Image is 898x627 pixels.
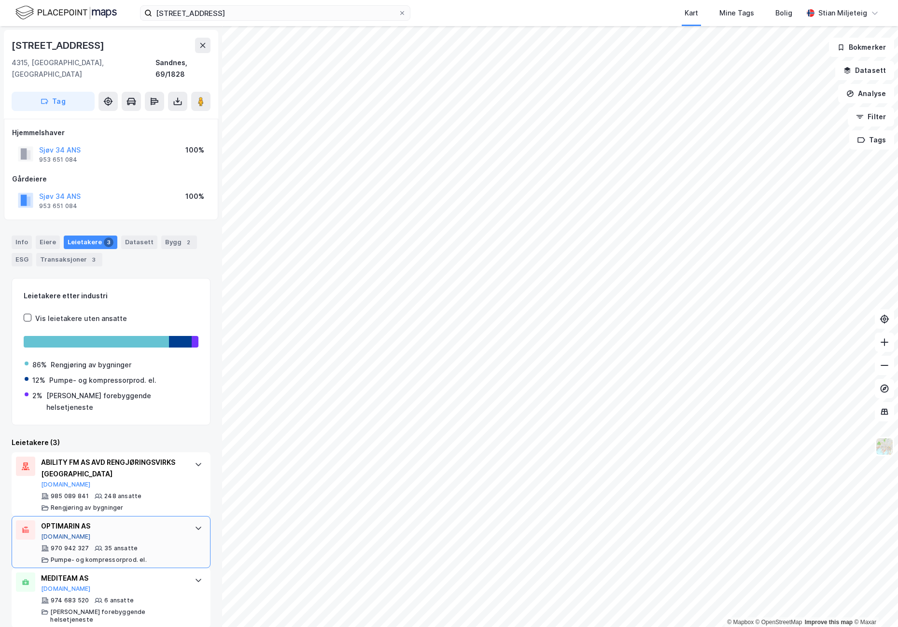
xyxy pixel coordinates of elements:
div: 2% [32,390,42,402]
button: Bokmerker [829,38,894,57]
div: Vis leietakere uten ansatte [35,313,127,324]
div: 953 651 084 [39,202,77,210]
a: OpenStreetMap [756,619,802,626]
div: Bolig [775,7,792,19]
div: 953 651 084 [39,156,77,164]
div: Transaksjoner [36,253,102,266]
div: Rengjøring av bygninger [51,359,131,371]
div: OPTIMARIN AS [41,520,185,532]
div: Sandnes, 69/1828 [155,57,210,80]
button: Filter [848,107,894,126]
div: Kart [685,7,698,19]
div: 248 ansatte [104,492,141,500]
div: 3 [104,237,113,247]
div: Info [12,236,32,249]
div: 970 942 327 [51,544,89,552]
div: Gårdeiere [12,173,210,185]
div: Pumpe- og kompressorprod. el. [49,375,156,386]
button: Tags [849,130,894,150]
div: 985 089 841 [51,492,89,500]
div: 86% [32,359,47,371]
button: Tag [12,92,95,111]
div: Datasett [121,236,157,249]
div: 100% [185,191,204,202]
input: Søk på adresse, matrikkel, gårdeiere, leietakere eller personer [152,6,398,20]
iframe: Chat Widget [850,581,898,627]
div: ESG [12,253,32,266]
div: 2 [183,237,193,247]
a: Mapbox [727,619,754,626]
div: 12% [32,375,45,386]
div: 35 ansatte [104,544,138,552]
div: 974 683 520 [51,597,89,604]
div: ABILITY FM AS AVD RENGJØRINGSVIRKS [GEOGRAPHIC_DATA] [41,457,185,480]
img: logo.f888ab2527a4732fd821a326f86c7f29.svg [15,4,117,21]
div: Stian Miljeteig [818,7,867,19]
div: Mine Tags [719,7,754,19]
div: 100% [185,144,204,156]
div: Rengjøring av bygninger [51,504,124,512]
div: 4315, [GEOGRAPHIC_DATA], [GEOGRAPHIC_DATA] [12,57,155,80]
button: Datasett [835,61,894,80]
div: Kontrollprogram for chat [850,581,898,627]
div: MEDITEAM AS [41,572,185,584]
div: [STREET_ADDRESS] [12,38,106,53]
button: [DOMAIN_NAME] [41,481,91,488]
div: Leietakere [64,236,117,249]
div: Eiere [36,236,60,249]
a: Improve this map [805,619,853,626]
button: [DOMAIN_NAME] [41,585,91,593]
div: [PERSON_NAME] forebyggende helsetjeneste [46,390,197,413]
div: Pumpe- og kompressorprod. el. [51,556,147,564]
div: Leietakere (3) [12,437,210,448]
button: Analyse [838,84,894,103]
div: Bygg [161,236,197,249]
button: [DOMAIN_NAME] [41,533,91,541]
div: Hjemmelshaver [12,127,210,139]
div: Leietakere etter industri [24,290,198,302]
div: 6 ansatte [104,597,134,604]
img: Z [875,437,894,456]
div: 3 [89,255,98,265]
div: [PERSON_NAME] forebyggende helsetjeneste [50,608,185,624]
